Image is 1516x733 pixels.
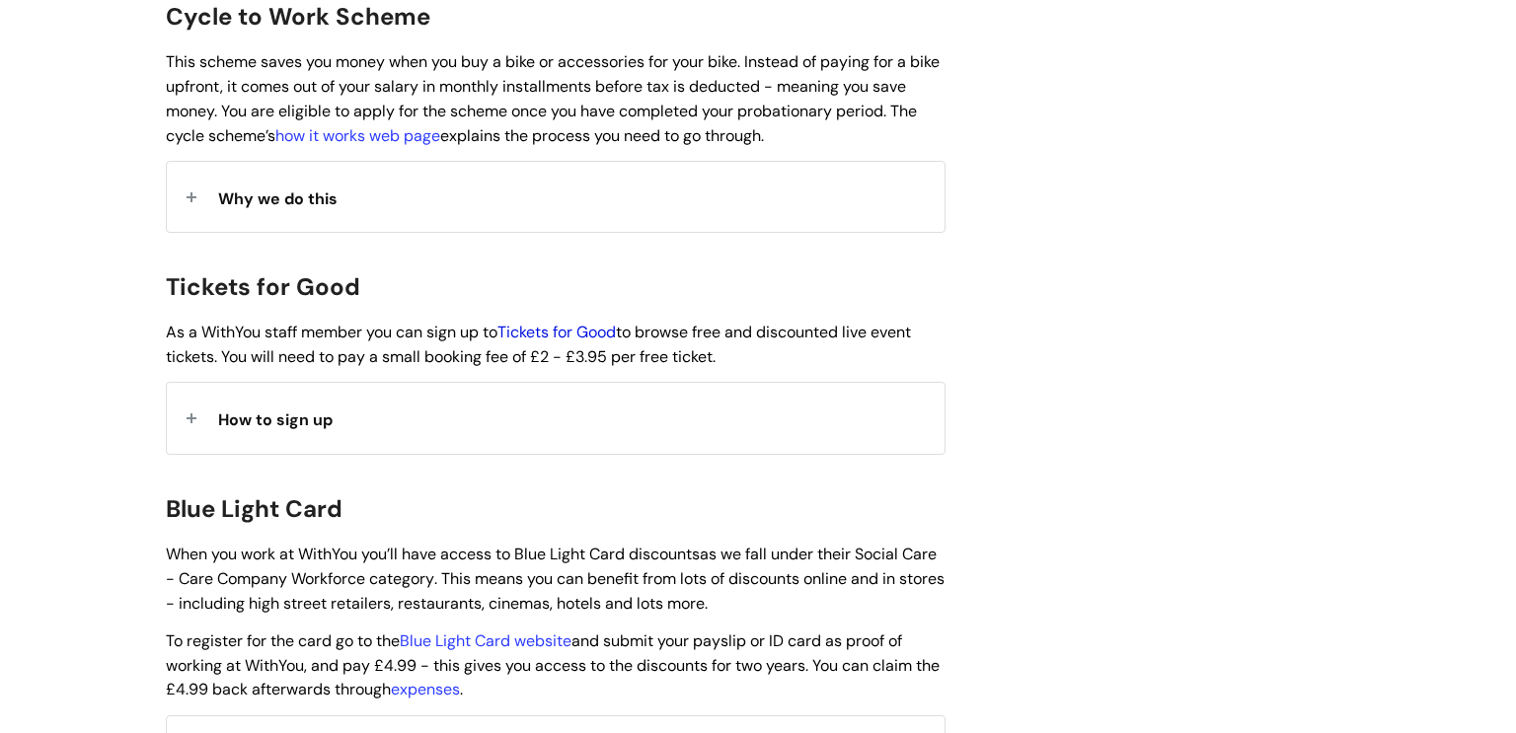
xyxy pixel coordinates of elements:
a: Tickets for Good [497,322,616,342]
span: How to sign up [218,409,333,430]
span: as we fall under their Social Care - Care Company Workforce category [166,544,937,589]
span: To register for the card go to the and submit your payslip or ID card as proof of working at With... [166,630,940,700]
a: Blue Light Card website [400,630,571,651]
span: Cycle to Work Scheme [166,1,430,32]
span: As a WithYou staff member you can sign up to to browse free and discounted live event tickets. Yo... [166,322,911,367]
a: expenses [391,679,460,699]
a: how it works web page [275,125,440,146]
span: This scheme saves you money when you buy a bike or accessories for your bike. Instead of paying f... [166,51,940,145]
span: Blue Light Card [166,493,342,524]
span: When you work at WithYou you’ll have access to Blue Light Card discounts . This means you can ben... [166,544,945,614]
span: Tickets for Good [166,271,360,302]
span: Why we do this [218,188,338,209]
